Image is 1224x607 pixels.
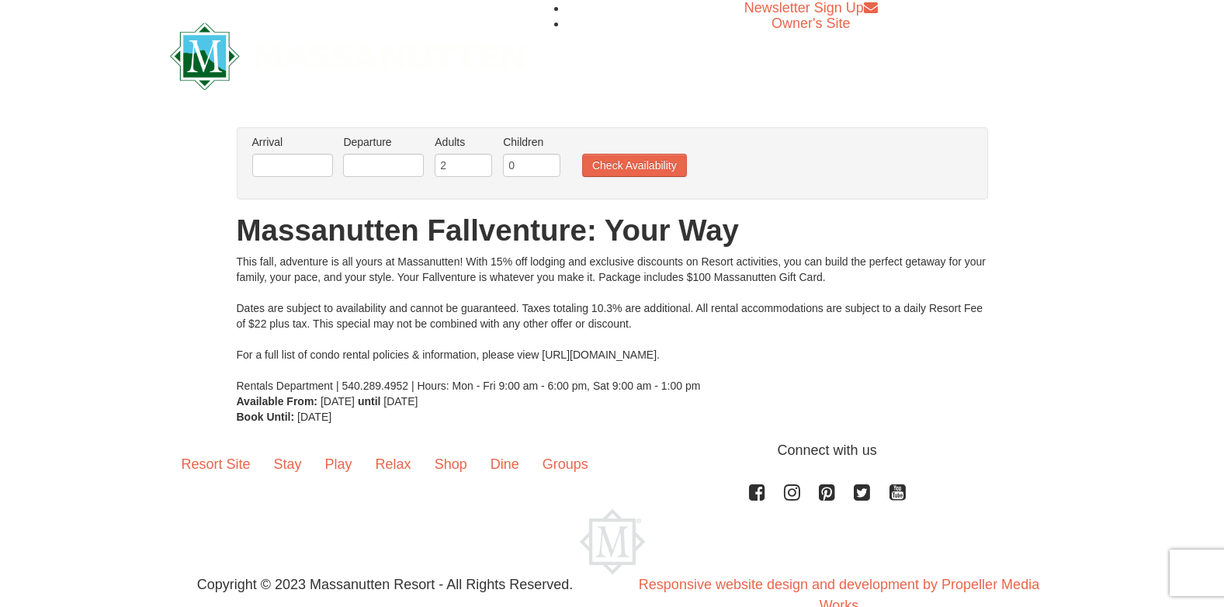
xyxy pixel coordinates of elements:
a: Relax [364,440,423,488]
strong: Book Until: [237,411,295,423]
a: Owner's Site [772,16,850,31]
a: Stay [262,440,314,488]
a: Resort Site [170,440,262,488]
a: Play [314,440,364,488]
p: Copyright © 2023 Massanutten Resort - All Rights Reserved. [158,574,612,595]
label: Arrival [252,134,333,150]
strong: until [358,395,381,408]
span: [DATE] [297,411,331,423]
a: Shop [423,440,479,488]
label: Adults [435,134,492,150]
img: Massanutten Resort Logo [170,23,525,90]
span: [DATE] [321,395,355,408]
button: Check Availability [582,154,687,177]
img: Massanutten Resort Logo [580,509,645,574]
a: Groups [531,440,600,488]
h1: Massanutten Fallventure: Your Way [237,215,988,246]
span: [DATE] [383,395,418,408]
a: Dine [479,440,531,488]
p: Connect with us [170,440,1055,461]
label: Departure [343,134,424,150]
a: Massanutten Resort [170,36,525,72]
strong: Available From: [237,395,318,408]
div: This fall, adventure is all yours at Massanutten! With 15% off lodging and exclusive discounts on... [237,254,988,394]
label: Children [503,134,560,150]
